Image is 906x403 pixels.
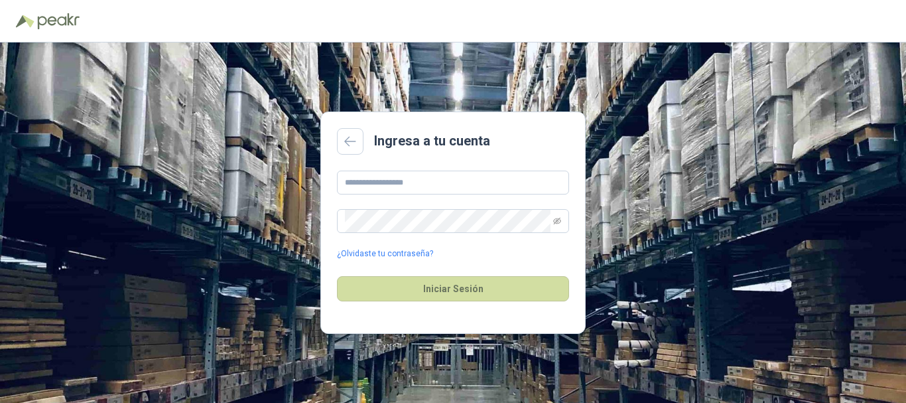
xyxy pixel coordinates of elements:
h2: Ingresa a tu cuenta [374,131,490,151]
button: Iniciar Sesión [337,276,569,301]
img: Peakr [37,13,80,29]
span: eye-invisible [553,217,561,225]
a: ¿Olvidaste tu contraseña? [337,248,433,260]
img: Logo [16,15,34,28]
